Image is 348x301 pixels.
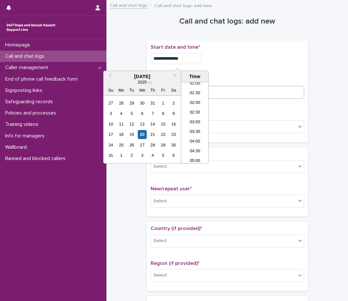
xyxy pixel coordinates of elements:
[3,99,58,105] p: Safeguarding records
[148,99,157,107] div: Choose Thursday, July 31st, 2025
[117,86,125,95] div: Mo
[181,89,209,98] li: 01:30
[159,86,167,95] div: Fr
[106,120,115,128] div: Choose Sunday, August 10th, 2025
[138,130,146,139] div: Choose Wednesday, August 20th, 2025
[148,86,157,95] div: Th
[171,72,181,82] button: Next Month
[106,109,115,118] div: Choose Sunday, August 3rd, 2025
[159,99,167,107] div: Choose Friday, August 1st, 2025
[169,151,178,160] div: Choose Saturday, September 6th, 2025
[3,76,83,82] p: End of phone call feedback form
[154,272,170,279] div: Select...
[117,151,125,160] div: Choose Monday, September 1st, 2025
[147,17,308,26] h1: Call and chat logs: add new
[169,99,178,107] div: Choose Saturday, August 2nd, 2025
[127,130,136,139] div: Choose Tuesday, August 19th, 2025
[169,130,178,139] div: Choose Saturday, August 23rd, 2025
[151,261,199,266] span: Region (if provided)
[169,109,178,118] div: Choose Saturday, August 9th, 2025
[117,130,125,139] div: Choose Monday, August 18th, 2025
[181,108,209,118] li: 02:30
[138,151,146,160] div: Choose Wednesday, September 3rd, 2025
[159,151,167,160] div: Choose Friday, September 5th, 2025
[151,45,200,50] span: Start date and time
[127,141,136,149] div: Choose Tuesday, August 26th, 2025
[106,99,115,107] div: Choose Sunday, July 27th, 2025
[181,147,209,156] li: 04:30
[138,99,146,107] div: Choose Wednesday, July 30th, 2025
[148,151,157,160] div: Choose Thursday, September 4th, 2025
[181,79,209,89] li: 01:00
[3,42,35,48] p: Homepage
[110,1,147,9] a: Call and chat logs
[105,98,179,161] div: month 2025-08
[181,98,209,108] li: 02:00
[3,133,50,139] p: Info for managers
[106,130,115,139] div: Choose Sunday, August 17th, 2025
[3,65,54,71] p: Caller management
[148,120,157,128] div: Choose Thursday, August 14th, 2025
[117,99,125,107] div: Choose Monday, July 28th, 2025
[169,120,178,128] div: Choose Saturday, August 16th, 2025
[148,109,157,118] div: Choose Thursday, August 7th, 2025
[3,110,61,116] p: Policies and processes
[104,74,181,79] div: [DATE]
[169,141,178,149] div: Choose Saturday, August 30th, 2025
[106,86,115,95] div: Su
[148,130,157,139] div: Choose Thursday, August 21st, 2025
[127,99,136,107] div: Choose Tuesday, July 29th, 2025
[138,86,146,95] div: We
[154,163,170,170] div: Select...
[159,120,167,128] div: Choose Friday, August 15th, 2025
[3,87,47,94] p: Signposting links
[106,141,115,149] div: Choose Sunday, August 24th, 2025
[154,2,212,9] p: Call and chat logs: add new
[106,151,115,160] div: Choose Sunday, August 31st, 2025
[117,141,125,149] div: Choose Monday, August 25th, 2025
[151,186,192,191] span: New/repeat user
[127,120,136,128] div: Choose Tuesday, August 12th, 2025
[138,120,146,128] div: Choose Wednesday, August 13th, 2025
[159,141,167,149] div: Choose Friday, August 29th, 2025
[138,141,146,149] div: Choose Wednesday, August 27th, 2025
[154,237,170,244] div: Select...
[181,137,209,147] li: 04:00
[3,156,71,162] p: Banned and blocked callers
[5,21,57,34] img: rhQMoQhaT3yELyF149Cw
[104,72,114,82] button: Previous Month
[169,86,178,95] div: Sa
[127,86,136,95] div: Tu
[3,144,32,150] p: Wallboard
[127,151,136,160] div: Choose Tuesday, September 2nd, 2025
[117,120,125,128] div: Choose Monday, August 11th, 2025
[183,74,207,79] div: Time
[181,127,209,137] li: 03:30
[181,118,209,127] li: 03:00
[138,109,146,118] div: Choose Wednesday, August 6th, 2025
[117,109,125,118] div: Choose Monday, August 4th, 2025
[138,80,147,85] span: 2025
[154,198,170,205] div: Select...
[181,156,209,166] li: 05:00
[151,226,202,231] span: Country (if provided)
[127,109,136,118] div: Choose Tuesday, August 5th, 2025
[159,130,167,139] div: Choose Friday, August 22nd, 2025
[3,53,49,59] p: Call and chat logs
[148,141,157,149] div: Choose Thursday, August 28th, 2025
[3,121,44,127] p: Training videos
[159,109,167,118] div: Choose Friday, August 8th, 2025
